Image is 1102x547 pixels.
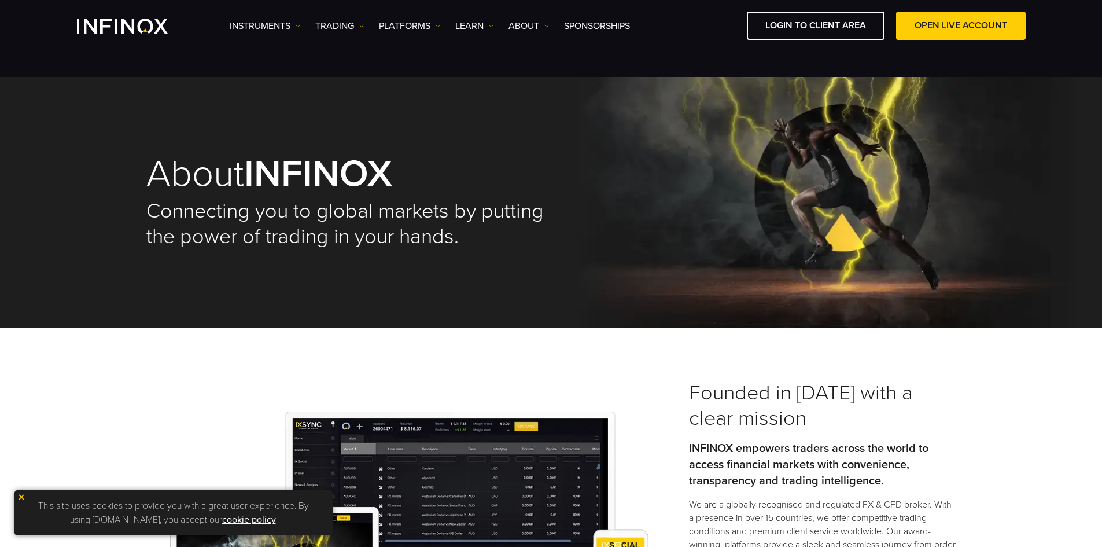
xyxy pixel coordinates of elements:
a: OPEN LIVE ACCOUNT [896,12,1026,40]
p: INFINOX empowers traders across the world to access financial markets with convenience, transpare... [689,440,956,489]
a: TRADING [315,19,364,33]
a: cookie policy [222,514,276,526]
h2: Connecting you to global markets by putting the power of trading in your hands. [146,199,551,249]
img: yellow close icon [17,493,25,501]
a: SPONSORSHIPS [564,19,630,33]
a: Instruments [230,19,301,33]
a: PLATFORMS [379,19,441,33]
h1: About [146,155,551,193]
a: ABOUT [508,19,550,33]
h3: Founded in [DATE] with a clear mission [689,380,956,431]
strong: INFINOX [244,151,392,197]
a: Learn [455,19,494,33]
a: LOGIN TO CLIENT AREA [747,12,884,40]
a: INFINOX Logo [77,19,195,34]
p: This site uses cookies to provide you with a great user experience. By using [DOMAIN_NAME], you a... [20,496,327,530]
